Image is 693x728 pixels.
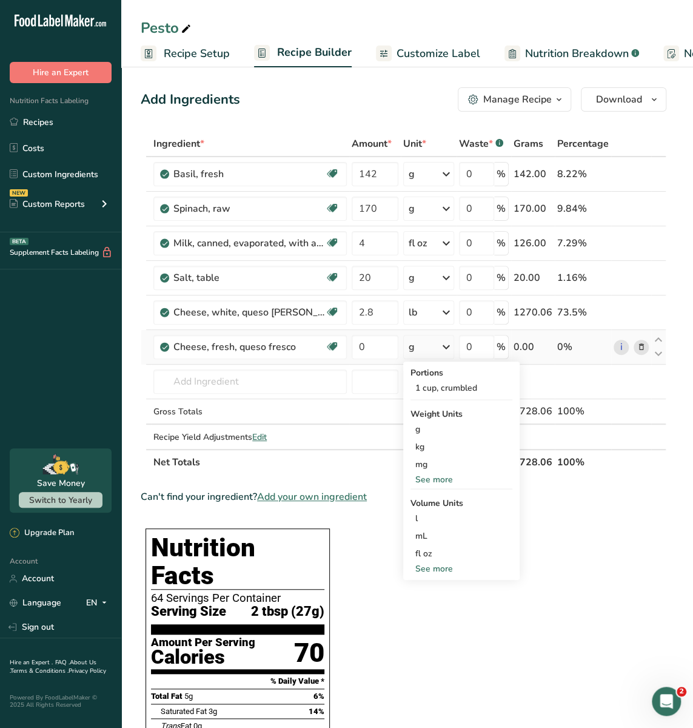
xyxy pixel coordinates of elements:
[557,271,609,285] div: 1.16%
[10,189,28,197] div: NEW
[410,438,512,456] div: kg
[153,431,347,443] div: Recipe Yield Adjustments
[557,136,609,151] span: Percentage
[596,92,642,107] span: Download
[161,707,207,716] span: Saturated Fat
[514,271,552,285] div: 20.00
[514,430,552,444] div: 0
[409,236,427,251] div: fl oz
[652,687,681,716] iframe: Intercom live chat
[294,637,324,669] div: 70
[251,604,324,619] span: 2 tbsp (27g)
[55,658,70,667] a: FAQ .
[141,490,666,504] div: Can't find your ingredient?
[173,236,325,251] div: Milk, canned, evaporated, with added [MEDICAL_DATA] and without added vitamin A
[313,692,324,701] span: 6%
[19,492,102,508] button: Switch to Yearly
[410,562,512,575] div: See more
[141,40,230,67] a: Recipe Setup
[504,40,639,67] a: Nutrition Breakdown
[151,449,511,474] th: Net Totals
[514,340,552,354] div: 0.00
[514,136,543,151] span: Grams
[397,45,480,62] span: Customize Label
[153,405,347,418] div: Gross Totals
[352,136,392,151] span: Amount
[257,490,367,504] span: Add your own ingredient
[410,497,512,510] div: Volume Units
[514,167,552,181] div: 142.00
[10,592,61,613] a: Language
[86,596,112,610] div: EN
[555,449,611,474] th: 100%
[376,40,480,67] a: Customize Label
[514,201,552,216] div: 170.00
[409,271,415,285] div: g
[173,340,325,354] div: Cheese, fresh, queso fresco
[614,340,629,355] a: i
[184,692,193,701] span: 5g
[151,649,255,666] div: Calories
[557,404,609,419] div: 100%
[458,87,571,112] button: Manage Recipe
[10,658,53,667] a: Hire an Expert .
[29,494,92,506] span: Switch to Yearly
[309,707,324,716] span: 14%
[209,707,217,716] span: 3g
[410,379,512,397] div: 1 cup, crumbled
[409,201,415,216] div: g
[557,201,609,216] div: 9.84%
[511,449,555,474] th: 1728.06
[10,198,85,211] div: Custom Reports
[10,667,69,675] a: Terms & Conditions .
[514,404,552,419] div: 1728.06
[557,236,609,251] div: 7.29%
[403,136,426,151] span: Unit
[409,305,417,320] div: lb
[141,17,193,39] div: Pesto
[10,62,112,83] button: Hire an Expert
[10,694,112,709] div: Powered By FoodLabelMaker © 2025 All Rights Reserved
[409,340,415,354] div: g
[10,527,74,539] div: Upgrade Plan
[410,473,512,486] div: See more
[410,420,512,438] div: g
[173,305,325,320] div: Cheese, white, queso [PERSON_NAME]
[557,340,609,354] div: 0%
[151,604,226,619] span: Serving Size
[141,90,240,110] div: Add Ingredients
[69,667,106,675] a: Privacy Policy
[415,512,507,525] div: l
[151,637,255,649] div: Amount Per Serving
[153,136,204,151] span: Ingredient
[459,136,503,151] div: Waste
[677,687,686,696] span: 2
[151,692,182,701] span: Total Fat
[10,238,28,245] div: BETA
[557,167,609,181] div: 8.22%
[410,366,512,379] div: Portions
[581,87,666,112] button: Download
[277,44,352,61] span: Recipe Builder
[10,658,96,675] a: About Us .
[254,39,352,68] a: Recipe Builder
[514,236,552,251] div: 126.00
[173,201,325,216] div: Spinach, raw
[410,408,512,420] div: Weight Units
[153,369,347,394] input: Add Ingredient
[525,45,629,62] span: Nutrition Breakdown
[173,167,325,181] div: Basil, fresh
[37,477,85,490] div: Save Money
[415,547,507,560] div: fl oz
[514,305,552,320] div: 1270.06
[173,271,325,285] div: Salt, table
[151,674,324,689] section: % Daily Value *
[164,45,230,62] span: Recipe Setup
[410,456,512,473] div: mg
[483,92,552,107] div: Manage Recipe
[557,305,609,320] div: 73.5%
[151,534,324,590] h1: Nutrition Facts
[409,167,415,181] div: g
[252,431,267,443] span: Edit
[151,592,324,604] div: 64 Servings Per Container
